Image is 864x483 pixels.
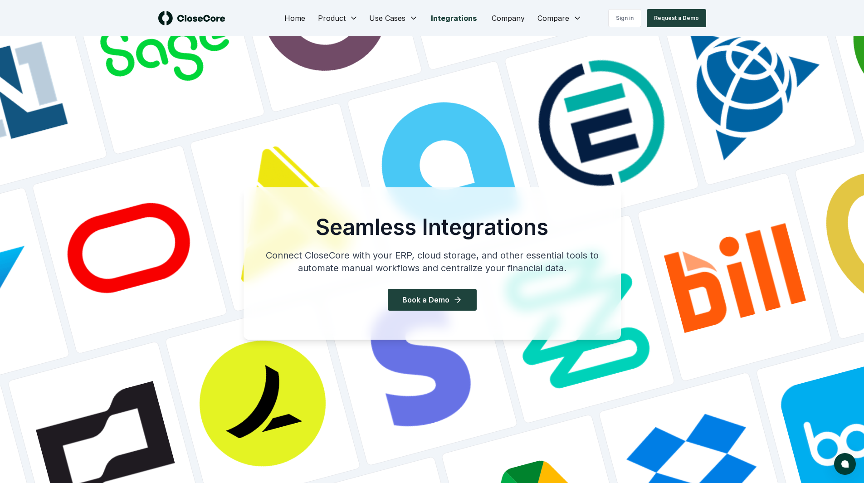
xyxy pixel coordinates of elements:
p: Connect CloseCore with your ERP, cloud storage, and other essential tools to automate manual work... [258,249,606,274]
a: Integrations [424,9,484,27]
button: Book a Demo [388,289,477,311]
a: Company [484,9,532,27]
button: atlas-launcher [834,453,856,475]
button: Compare [532,9,587,27]
h1: Seamless Integrations [258,216,606,238]
button: Request a Demo [647,9,706,27]
span: Compare [537,13,569,24]
button: Use Cases [364,9,424,27]
span: Product [318,13,346,24]
img: logo [158,11,225,25]
button: Product [312,9,364,27]
a: Sign in [608,9,641,27]
a: Home [277,9,312,27]
span: Use Cases [369,13,405,24]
